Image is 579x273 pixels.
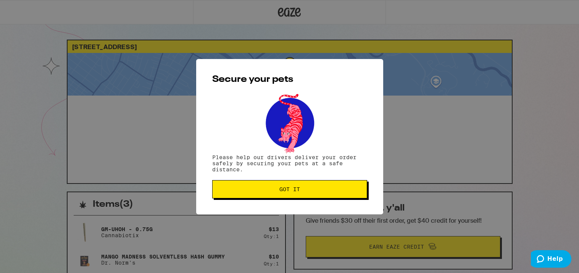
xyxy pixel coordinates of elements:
[212,75,367,84] h2: Secure your pets
[212,154,367,172] p: Please help our drivers deliver your order safely by securing your pets at a safe distance.
[531,250,571,269] iframe: Opens a widget where you can find more information
[279,187,300,192] span: Got it
[258,92,321,154] img: pets
[212,180,367,198] button: Got it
